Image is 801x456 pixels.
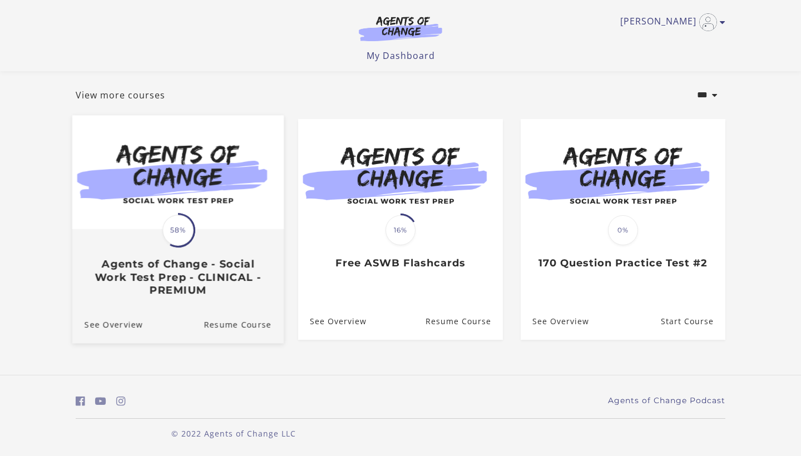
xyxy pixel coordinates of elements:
a: Agents of Change Podcast [608,395,725,407]
p: © 2022 Agents of Change LLC [76,428,392,439]
h3: Free ASWB Flashcards [310,257,491,270]
a: https://www.youtube.com/c/AgentsofChangeTestPrepbyMeaganMitchell (Open in a new window) [95,393,106,409]
a: https://www.instagram.com/agentsofchangeprep/ (Open in a new window) [116,393,126,409]
a: Agents of Change - Social Work Test Prep - CLINICAL - PREMIUM: See Overview [72,305,143,343]
span: 0% [608,215,638,245]
a: My Dashboard [367,49,435,62]
a: Agents of Change - Social Work Test Prep - CLINICAL - PREMIUM: Resume Course [204,305,284,343]
a: 170 Question Practice Test #2: Resume Course [661,303,725,339]
a: https://www.facebook.com/groups/aswbtestprep (Open in a new window) [76,393,85,409]
h3: 170 Question Practice Test #2 [532,257,713,270]
a: Free ASWB Flashcards: See Overview [298,303,367,339]
a: Toggle menu [620,13,720,31]
span: 58% [162,215,194,246]
i: https://www.youtube.com/c/AgentsofChangeTestPrepbyMeaganMitchell (Open in a new window) [95,396,106,407]
img: Agents of Change Logo [347,16,454,41]
a: Free ASWB Flashcards: Resume Course [426,303,503,339]
i: https://www.facebook.com/groups/aswbtestprep (Open in a new window) [76,396,85,407]
a: 170 Question Practice Test #2: See Overview [521,303,589,339]
a: View more courses [76,88,165,102]
span: 16% [385,215,416,245]
i: https://www.instagram.com/agentsofchangeprep/ (Open in a new window) [116,396,126,407]
h3: Agents of Change - Social Work Test Prep - CLINICAL - PREMIUM [85,257,271,296]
